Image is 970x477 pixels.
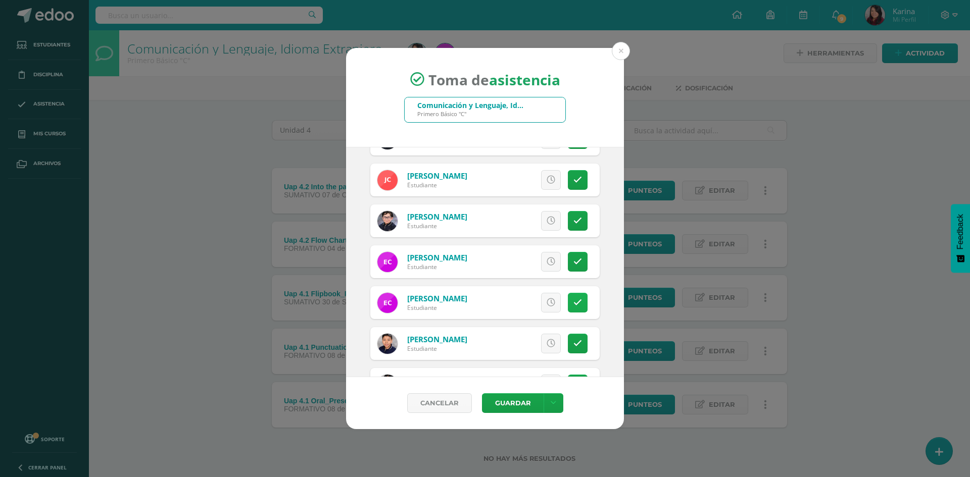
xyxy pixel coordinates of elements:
[417,100,523,110] div: Comunicación y Lenguaje, Idioma Extranjero Inglés
[428,70,560,89] span: Toma de
[407,211,467,222] a: [PERSON_NAME]
[405,97,565,122] input: Busca un grado o sección aquí...
[377,170,398,190] img: 43675139f24634cc9d8a73a266d6243c.png
[377,211,398,231] img: 54e7d83f90b8995df48674c28fc0fe8f.png
[407,252,467,262] a: [PERSON_NAME]
[407,334,467,344] a: [PERSON_NAME]
[482,393,544,413] button: Guardar
[407,303,467,312] div: Estudiante
[417,110,523,118] div: Primero Básico "C"
[377,252,398,272] img: dc1759974049fefa48842191eff1bb6d.png
[956,214,965,249] span: Feedback
[612,42,630,60] button: Close (Esc)
[407,393,472,413] a: Cancelar
[489,70,560,89] strong: asistencia
[377,293,398,313] img: 423f5887dd8ea33e1c6716e1723f07f1.png
[377,334,398,354] img: df2d568596476d5454216b239072291e.png
[407,293,467,303] a: [PERSON_NAME]
[407,375,467,385] a: [PERSON_NAME]
[407,222,467,230] div: Estudiante
[407,344,467,353] div: Estudiante
[407,181,467,189] div: Estudiante
[407,171,467,181] a: [PERSON_NAME]
[951,204,970,273] button: Feedback - Mostrar encuesta
[377,375,398,395] img: d995e7f06da3fb9514f43537fc2fc2ee.png
[407,262,467,271] div: Estudiante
